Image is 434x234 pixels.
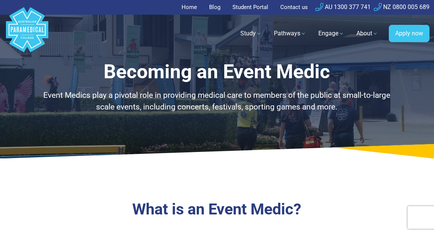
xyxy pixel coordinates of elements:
[37,200,398,219] h3: What is an Event Medic?
[314,23,349,44] a: Engage
[37,60,398,84] h1: Becoming an Event Medic
[5,15,50,53] a: Australian Paramedical College
[236,23,266,44] a: Study
[389,25,429,42] a: Apply now
[315,3,371,11] a: AU 1300 377 741
[352,23,383,44] a: About
[37,90,398,113] p: Event Medics play a pivotal role in providing medical care to members of the public at small-to-l...
[374,3,429,11] a: NZ 0800 005 689
[269,23,311,44] a: Pathways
